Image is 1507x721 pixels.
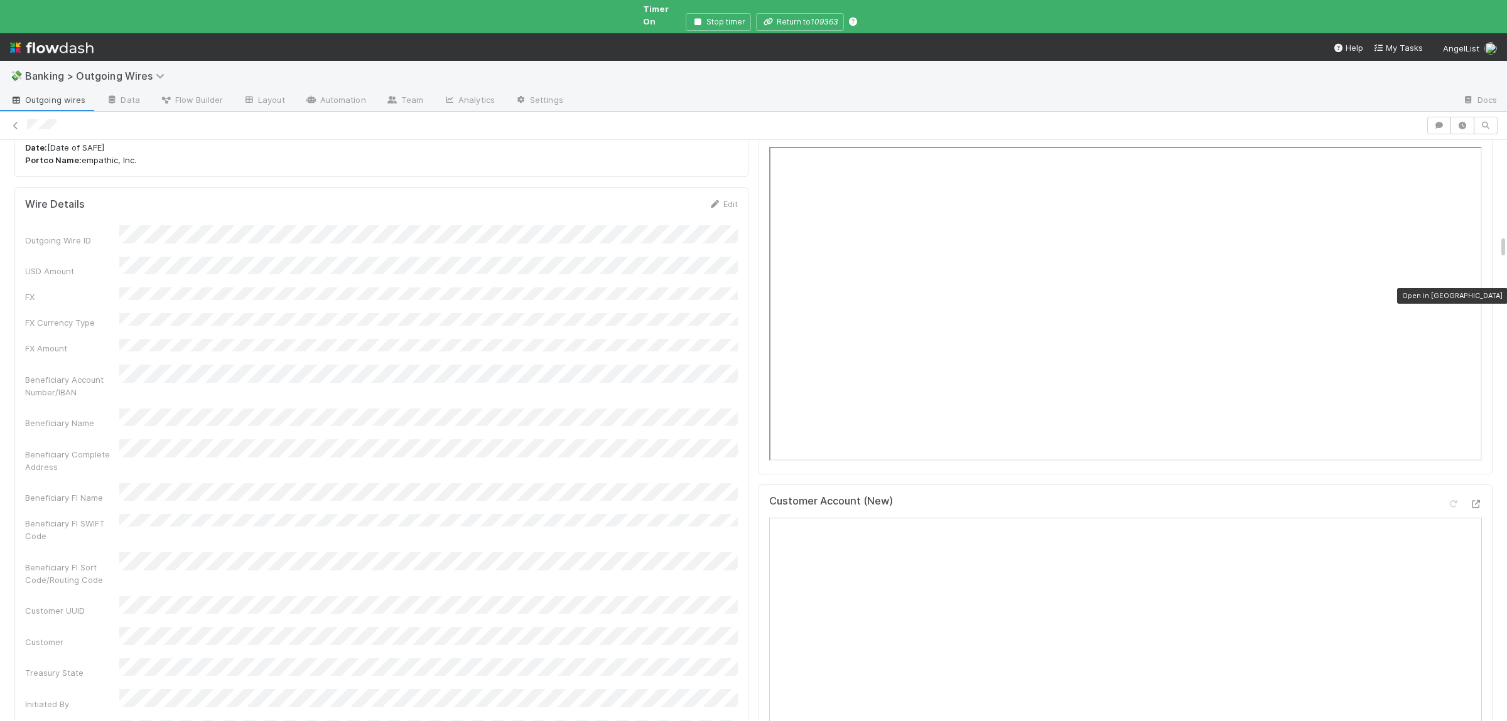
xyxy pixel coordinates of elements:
[25,70,171,82] span: Banking > Outgoing Wires
[10,93,85,106] span: Outgoing wires
[295,91,376,111] a: Automation
[25,155,82,165] strong: Portco Name:
[433,91,505,111] a: Analytics
[25,604,119,617] div: Customer UUID
[25,666,119,679] div: Treasury State
[10,37,94,58] img: logo-inverted-e16ddd16eac7371096b0.svg
[95,91,149,111] a: Data
[25,373,119,398] div: Beneficiary Account Number/IBAN
[376,91,433,111] a: Team
[25,342,119,355] div: FX Amount
[25,417,119,429] div: Beneficiary Name
[708,199,738,209] a: Edit
[25,118,60,141] strong: If SAFE Amount:
[1333,41,1363,54] div: Help
[150,91,233,111] a: Flow Builder
[25,561,119,586] div: Beneficiary FI Sort Code/Routing Code
[1452,91,1507,111] a: Docs
[1484,42,1497,55] img: avatar_55b415e2-df6a-4422-95b4-4512075a58f2.png
[25,636,119,648] div: Customer
[233,91,295,111] a: Layout
[756,13,844,31] button: Return to109363
[1443,43,1479,53] span: AngelList
[505,91,573,111] a: Settings
[25,491,119,504] div: Beneficiary FI Name
[10,70,23,81] span: 💸
[25,316,119,329] div: FX Currency Type
[25,265,119,277] div: USD Amount
[160,93,223,106] span: Flow Builder
[25,291,119,303] div: FX
[25,698,119,710] div: Initiated By
[25,198,85,211] h5: Wire Details
[769,495,893,508] h5: Customer Account (New)
[25,448,119,473] div: Beneficiary Complete Address
[643,4,669,26] span: Timer On
[25,142,47,152] strong: Date:
[25,517,119,542] div: Beneficiary FI SWIFT Code
[811,17,838,26] i: 109363
[1373,43,1423,53] span: My Tasks
[686,13,751,31] button: Stop timer
[25,234,119,247] div: Outgoing Wire ID
[643,3,681,28] span: Timer On
[1373,41,1423,54] a: My Tasks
